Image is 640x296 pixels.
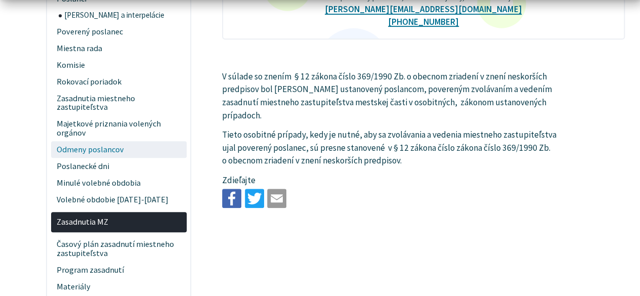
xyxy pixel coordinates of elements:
[245,189,264,208] img: Zdieľať na Twitteri
[57,262,181,279] span: Program zasadnutí
[222,129,564,167] p: Tieto osobitné prípady, kedy je nutné, aby sa zvolávania a vedenia miestneho zastupiteľstva ujal ...
[51,279,187,295] a: Materiály
[51,57,187,73] a: Komisie
[267,189,286,208] img: Zdieľať e-mailom
[51,158,187,175] a: Poslanecké dni
[57,279,181,295] span: Materiály
[222,70,564,122] p: V súlade so znením § 12 zákona číslo 369/1990 Zb. o obecnom zriadení v znení neskorších predpisov...
[325,4,522,15] a: [PERSON_NAME][EMAIL_ADDRESS][DOMAIN_NAME]
[57,158,181,175] span: Poslanecké dni
[51,236,187,262] a: Časový plán zasadnutí miestneho zastupiteľstva
[51,262,187,279] a: Program zasadnutí
[51,90,187,116] a: Zasadnutia miestneho zastupiteľstva
[57,57,181,73] span: Komisie
[51,212,187,233] a: Zasadnutia MZ
[51,175,187,191] a: Minulé volebné obdobia
[57,236,181,262] span: Časový plán zasadnutí miestneho zastupiteľstva
[51,23,187,40] a: Poverený poslanec
[51,116,187,142] a: Majetkové priznania volených orgánov
[51,73,187,90] a: Rokovací poriadok
[57,40,181,57] span: Miestna rada
[51,40,187,57] a: Miestna rada
[51,191,187,208] a: Volebné obdobie [DATE]-[DATE]
[51,141,187,158] a: Odmeny poslancov
[57,141,181,158] span: Odmeny poslancov
[57,116,181,142] span: Majetkové priznania volených orgánov
[57,191,181,208] span: Volebné obdobie [DATE]-[DATE]
[57,175,181,191] span: Minulé volebné obdobia
[222,174,564,187] p: Zdieľajte
[64,7,181,23] span: [PERSON_NAME] a interpelácie
[59,7,187,23] a: [PERSON_NAME] a interpelácie
[57,90,181,116] span: Zasadnutia miestneho zastupiteľstva
[57,73,181,90] span: Rokovací poriadok
[57,214,181,231] span: Zasadnutia MZ
[57,23,181,40] span: Poverený poslanec
[222,189,241,208] img: Zdieľať na Facebooku
[388,17,459,27] a: [PHONE_NUMBER]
